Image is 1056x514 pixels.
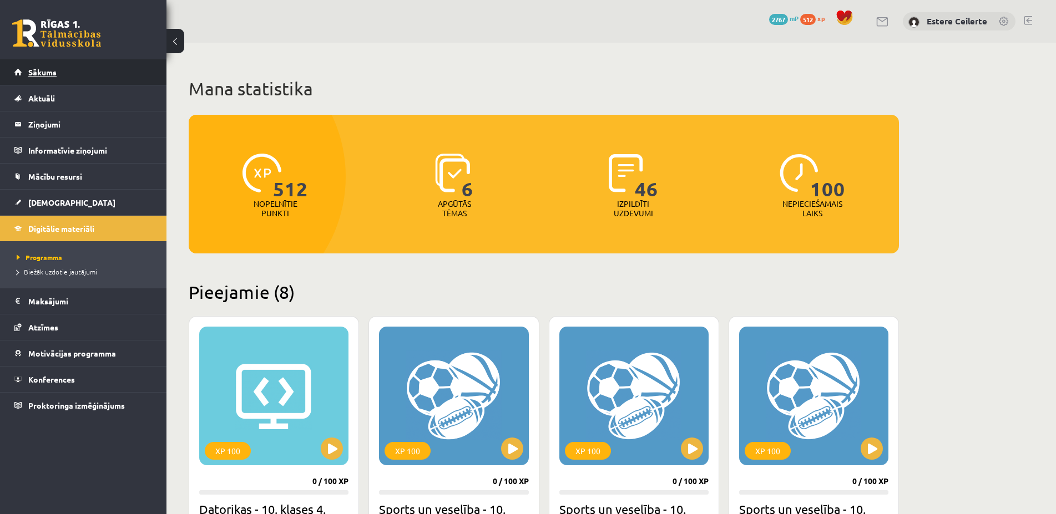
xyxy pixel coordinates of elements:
[17,267,97,276] span: Biežāk uzdotie jautājumi
[28,348,116,358] span: Motivācijas programma
[462,154,473,199] span: 6
[800,14,830,23] a: 512 xp
[782,199,842,218] p: Nepieciešamais laiks
[927,16,987,27] a: Estere Ceilerte
[385,442,431,460] div: XP 100
[14,111,153,137] a: Ziņojumi
[189,281,899,303] h2: Pieejamie (8)
[14,164,153,189] a: Mācību resursi
[14,367,153,392] a: Konferences
[780,154,818,192] img: icon-clock-7be60019b62300814b6bd22b8e044499b485619524d84068768e800edab66f18.svg
[800,14,816,25] span: 512
[273,154,308,199] span: 512
[28,374,75,384] span: Konferences
[609,154,643,192] img: icon-completed-tasks-ad58ae20a441b2904462921112bc710f1caf180af7a3daa7317a5a94f2d26646.svg
[635,154,658,199] span: 46
[14,288,153,314] a: Maksājumi
[242,154,281,192] img: icon-xp-0682a9bc20223a9ccc6f5883a126b849a74cddfe5390d2b41b4391c66f2066e7.svg
[28,223,94,233] span: Digitālie materiāli
[790,14,799,23] span: mP
[17,252,155,262] a: Programma
[17,267,155,277] a: Biežāk uzdotie jautājumi
[205,442,251,460] div: XP 100
[745,442,791,460] div: XP 100
[12,19,101,47] a: Rīgas 1. Tālmācības vidusskola
[14,216,153,241] a: Digitālie materiāli
[435,154,470,192] img: icon-learned-topics-4a711ccc23c960034f471b6e78daf4a3bad4a20eaf4de84257b87e66633f6470.svg
[908,17,919,28] img: Estere Ceilerte
[17,253,62,262] span: Programma
[769,14,799,23] a: 2767 mP
[14,59,153,85] a: Sākums
[565,442,611,460] div: XP 100
[254,199,297,218] p: Nopelnītie punkti
[28,288,153,314] legend: Maksājumi
[612,199,655,218] p: Izpildīti uzdevumi
[28,67,57,77] span: Sākums
[189,78,899,100] h1: Mana statistika
[28,111,153,137] legend: Ziņojumi
[28,138,153,163] legend: Informatīvie ziņojumi
[14,393,153,418] a: Proktoringa izmēģinājums
[28,197,115,207] span: [DEMOGRAPHIC_DATA]
[28,322,58,332] span: Atzīmes
[14,340,153,366] a: Motivācijas programma
[14,190,153,215] a: [DEMOGRAPHIC_DATA]
[433,199,476,218] p: Apgūtās tēmas
[28,400,125,410] span: Proktoringa izmēģinājums
[28,171,82,181] span: Mācību resursi
[14,85,153,111] a: Aktuāli
[810,154,845,199] span: 100
[14,314,153,340] a: Atzīmes
[28,93,55,103] span: Aktuāli
[14,138,153,163] a: Informatīvie ziņojumi
[817,14,825,23] span: xp
[769,14,788,25] span: 2767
